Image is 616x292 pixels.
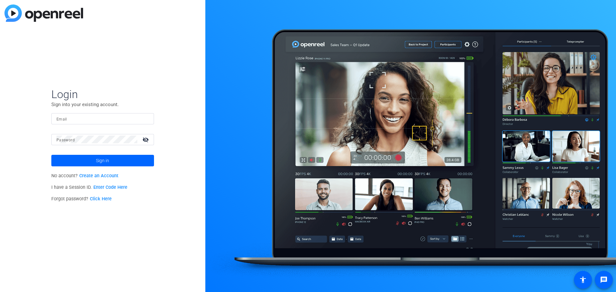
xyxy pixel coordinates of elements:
input: Enter Email Address [56,115,149,122]
mat-label: Email [56,117,67,121]
span: No account? [51,173,118,179]
mat-label: Password [56,138,75,142]
p: Sign into your existing account. [51,101,154,108]
button: Sign in [51,155,154,166]
span: Login [51,88,154,101]
span: Forgot password? [51,196,112,202]
span: Sign in [96,153,109,169]
mat-icon: message [600,276,608,284]
a: Enter Code Here [93,185,127,190]
img: blue-gradient.svg [4,4,83,22]
mat-icon: accessibility [579,276,587,284]
span: I have a Session ID. [51,185,127,190]
a: Create an Account [79,173,118,179]
a: Click Here [90,196,112,202]
mat-icon: visibility_off [139,135,154,144]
